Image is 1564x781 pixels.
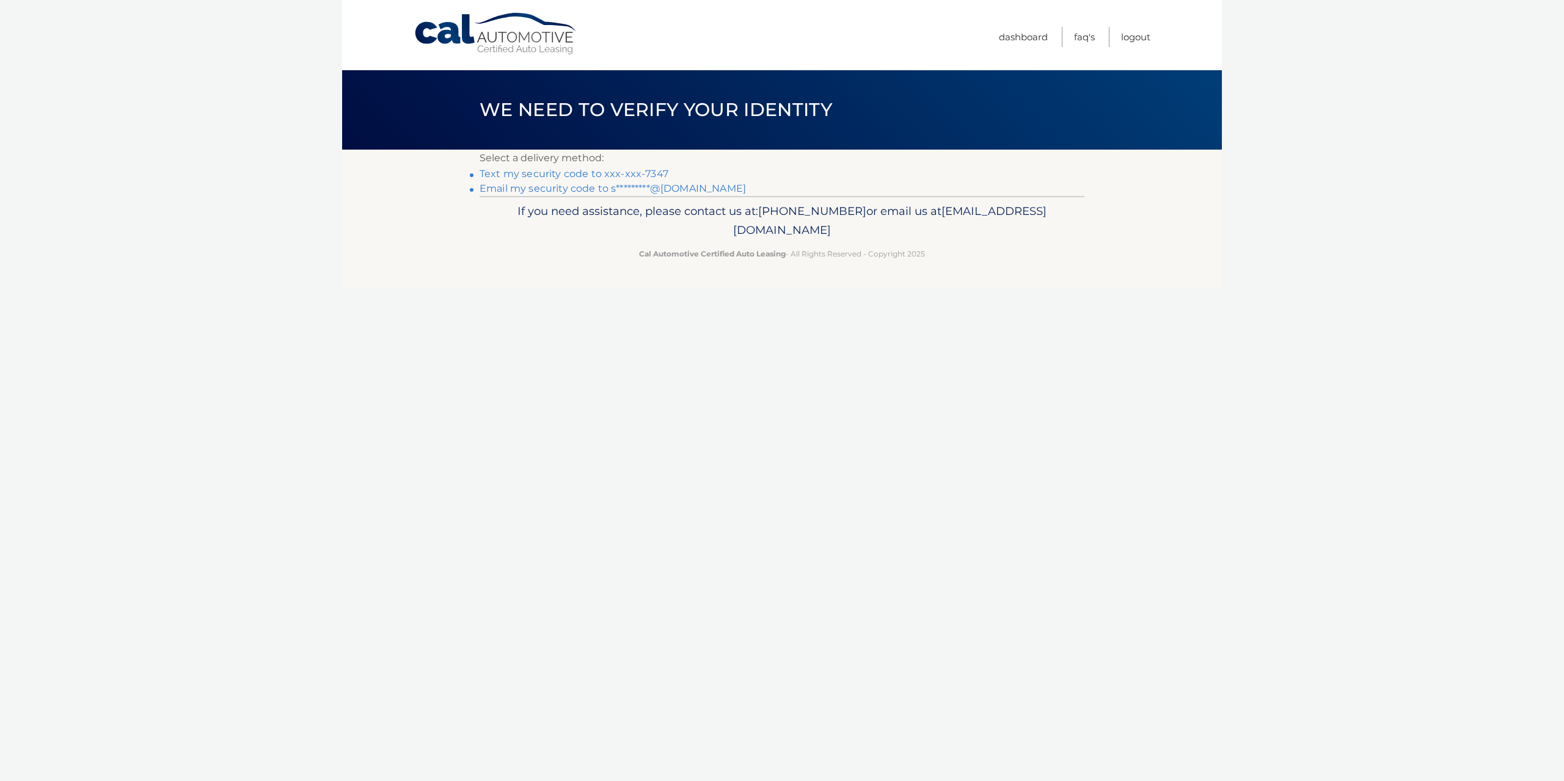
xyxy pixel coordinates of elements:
[999,27,1048,47] a: Dashboard
[414,12,579,56] a: Cal Automotive
[480,183,746,194] a: Email my security code to s*********@[DOMAIN_NAME]
[480,98,832,121] span: We need to verify your identity
[639,249,786,258] strong: Cal Automotive Certified Auto Leasing
[1121,27,1150,47] a: Logout
[758,204,866,218] span: [PHONE_NUMBER]
[480,168,668,180] a: Text my security code to xxx-xxx-7347
[1074,27,1095,47] a: FAQ's
[488,202,1076,241] p: If you need assistance, please contact us at: or email us at
[488,247,1076,260] p: - All Rights Reserved - Copyright 2025
[480,150,1084,167] p: Select a delivery method:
